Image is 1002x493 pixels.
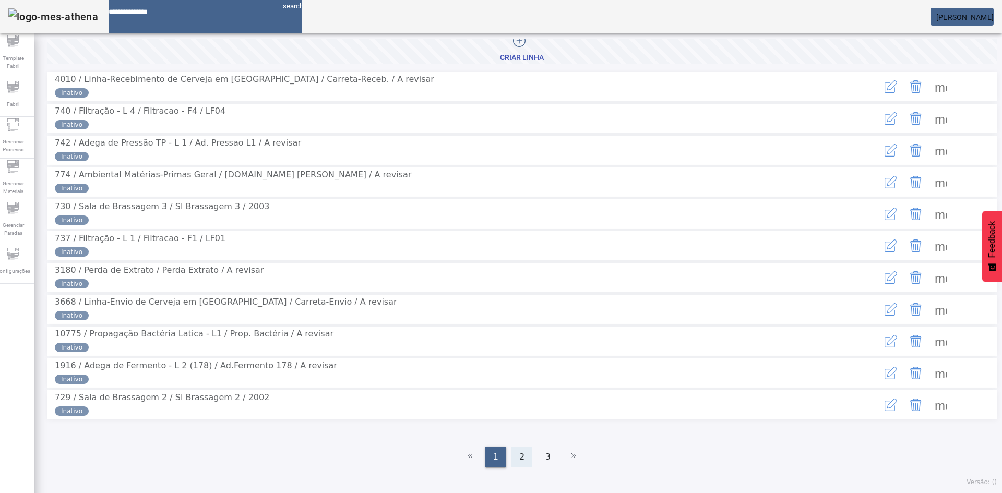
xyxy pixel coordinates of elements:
button: Mais [928,138,953,163]
button: Mais [928,360,953,386]
button: Mais [928,170,953,195]
span: Inativo [61,88,82,98]
span: Fabril [4,97,22,111]
button: Mais [928,297,953,322]
button: Delete [903,233,928,258]
span: 730 / Sala de Brassagem 3 / Sl Brassagem 3 / 2003 [55,201,269,211]
span: 3668 / Linha-Envio de Cerveja em [GEOGRAPHIC_DATA] / Carreta-Envio / A revisar [55,297,397,307]
span: 774 / Ambiental Matérias-Primas Geral / [DOMAIN_NAME] [PERSON_NAME] / A revisar [55,170,411,179]
button: Delete [903,329,928,354]
button: Delete [903,74,928,99]
span: [PERSON_NAME] [936,13,994,21]
button: Criar linha [47,33,997,64]
span: 4010 / Linha-Recebimento de Cerveja em [GEOGRAPHIC_DATA] / Carreta-Receb. / A revisar [55,74,434,84]
span: Inativo [61,120,82,129]
button: Delete [903,297,928,322]
span: Inativo [61,375,82,384]
span: Versão: () [967,478,997,486]
img: logo-mes-athena [8,8,98,25]
span: 742 / Adega de Pressão TP - L 1 / Ad. Pressao L1 / A revisar [55,138,301,148]
span: Inativo [61,184,82,193]
span: Inativo [61,247,82,257]
span: 737 / Filtração - L 1 / Filtracao - F1 / LF01 [55,233,225,243]
button: Delete [903,138,928,163]
span: Inativo [61,343,82,352]
button: Delete [903,265,928,290]
span: 729 / Sala de Brassagem 2 / Sl Brassagem 2 / 2002 [55,392,269,402]
button: Delete [903,170,928,195]
button: Mais [928,265,953,290]
span: Inativo [61,406,82,416]
button: Mais [928,106,953,131]
button: Delete [903,201,928,226]
span: Inativo [61,311,82,320]
button: Mais [928,329,953,354]
button: Mais [928,74,953,99]
span: Inativo [61,215,82,225]
div: Criar linha [500,53,544,63]
button: Mais [928,233,953,258]
button: Delete [903,360,928,386]
span: 1916 / Adega de Fermento - L 2 (178) / Ad.Fermento 178 / A revisar [55,360,337,370]
button: Delete [903,106,928,131]
span: Inativo [61,279,82,288]
button: Mais [928,201,953,226]
span: 3180 / Perda de Extrato / Perda Extrato / A revisar [55,265,264,275]
span: 740 / Filtração - L 4 / Filtracao - F4 / LF04 [55,106,225,116]
button: Delete [903,392,928,417]
span: 10775 / Propagação Bactéria Latica - L1 / Prop. Bactéria / A revisar [55,329,333,339]
span: 2 [519,451,524,463]
button: Feedback - Mostrar pesquisa [982,211,1002,282]
span: 3 [545,451,551,463]
span: Inativo [61,152,82,161]
button: Mais [928,392,953,417]
span: Feedback [987,221,997,258]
